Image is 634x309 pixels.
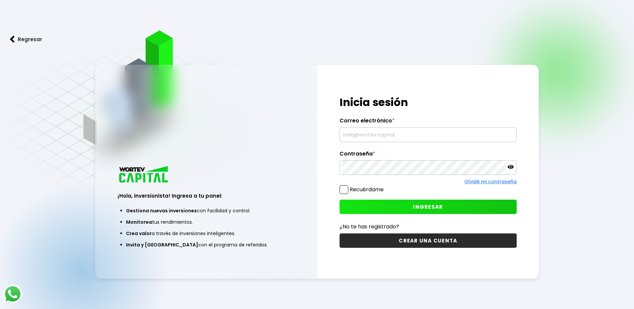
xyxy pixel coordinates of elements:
label: Correo electrónico [340,117,517,127]
p: ¿No te has registrado? [340,222,517,231]
a: Olvidé mi contraseña [464,178,517,185]
span: Crea valor [126,230,152,237]
li: tus rendimientos. [126,216,286,228]
li: con el programa de referidos. [126,239,286,250]
input: hola@wortev.capital [343,128,514,142]
span: Monitorea [126,219,152,225]
img: logos_whatsapp-icon.242b2217.svg [3,285,22,303]
label: Contraseña [340,150,517,161]
span: INGRESAR [413,203,443,210]
h1: Inicia sesión [340,94,517,110]
h3: ¡Hola, inversionista! Ingresa a tu panel: [118,192,295,200]
button: CREAR UNA CUENTA [340,233,517,248]
li: con facilidad y control. [126,205,286,216]
img: logo_wortev_capital [118,165,170,185]
li: a través de inversiones inteligentes. [126,228,286,239]
label: Recuérdame [350,186,384,193]
a: ¿No te has registrado?CREAR UNA CUENTA [340,222,517,248]
img: flecha izquierda [10,36,15,43]
button: INGRESAR [340,200,517,214]
span: Invita y [GEOGRAPHIC_DATA] [126,241,198,248]
span: Gestiona nuevas inversiones [126,207,197,214]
